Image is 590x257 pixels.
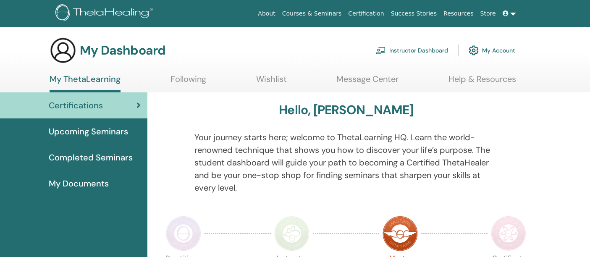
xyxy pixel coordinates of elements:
img: Master [383,216,418,251]
h3: Hello, [PERSON_NAME] [279,102,413,118]
a: Message Center [336,74,399,90]
img: Instructor [274,216,309,251]
a: Instructor Dashboard [376,41,448,60]
a: Courses & Seminars [279,6,345,21]
a: My Account [469,41,515,60]
h3: My Dashboard [80,43,165,58]
a: About [254,6,278,21]
img: Certificate of Science [491,216,526,251]
a: Success Stories [388,6,440,21]
img: chalkboard-teacher.svg [376,47,386,54]
a: Help & Resources [448,74,516,90]
a: Certification [345,6,387,21]
span: Certifications [49,99,103,112]
a: Store [477,6,499,21]
p: Your journey starts here; welcome to ThetaLearning HQ. Learn the world-renowned technique that sh... [194,131,498,194]
a: Following [170,74,206,90]
img: logo.png [55,4,156,23]
a: My ThetaLearning [50,74,121,92]
span: Upcoming Seminars [49,125,128,138]
img: generic-user-icon.jpg [50,37,76,64]
span: Completed Seminars [49,151,133,164]
img: cog.svg [469,43,479,58]
a: Wishlist [256,74,287,90]
a: Resources [440,6,477,21]
span: My Documents [49,177,109,190]
img: Practitioner [166,216,201,251]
